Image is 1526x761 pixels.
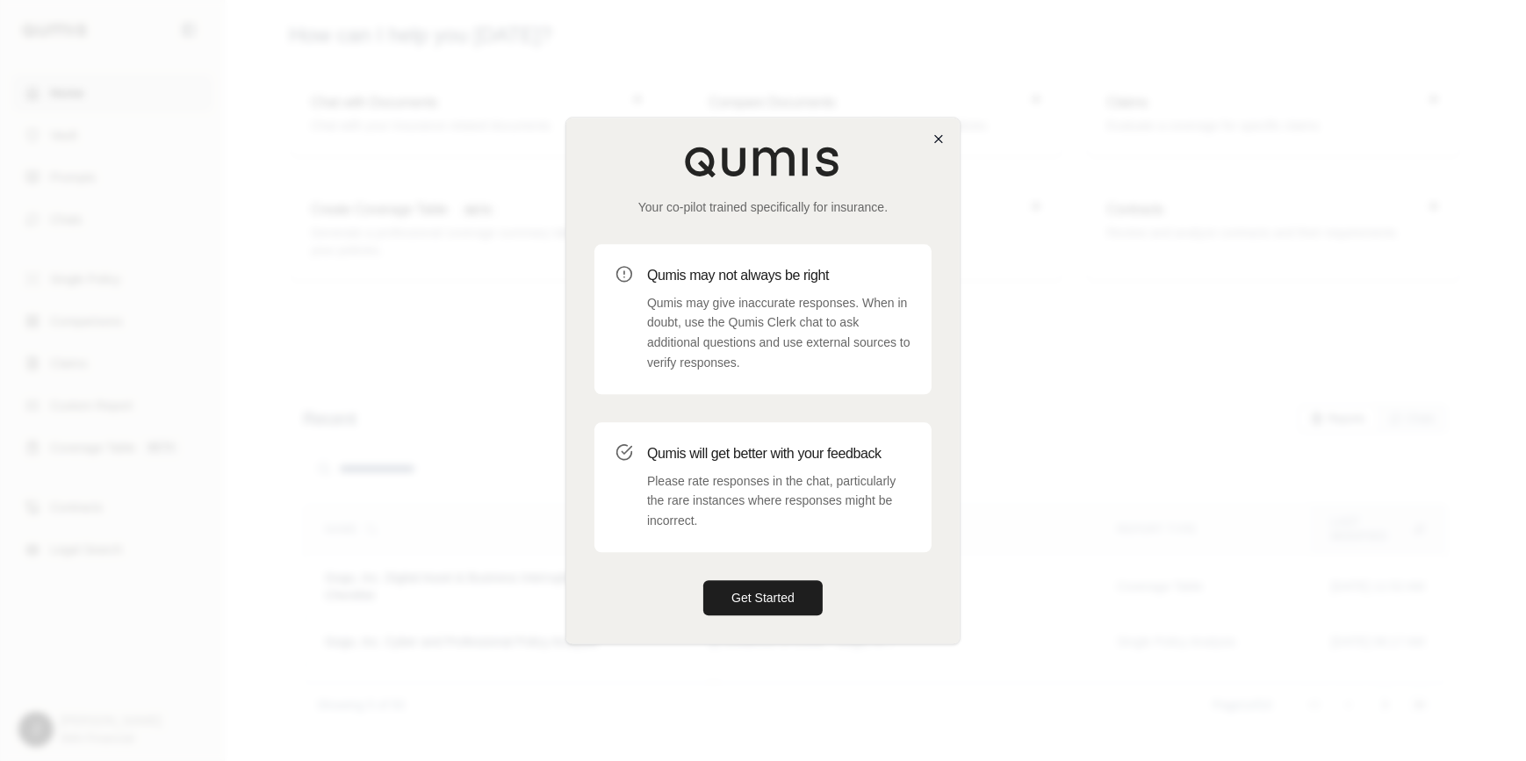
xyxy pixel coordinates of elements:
[647,443,911,464] h3: Qumis will get better with your feedback
[703,580,823,615] button: Get Started
[684,146,842,177] img: Qumis Logo
[594,198,932,216] p: Your co-pilot trained specifically for insurance.
[647,265,911,286] h3: Qumis may not always be right
[647,293,911,373] p: Qumis may give inaccurate responses. When in doubt, use the Qumis Clerk chat to ask additional qu...
[647,471,911,531] p: Please rate responses in the chat, particularly the rare instances where responses might be incor...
